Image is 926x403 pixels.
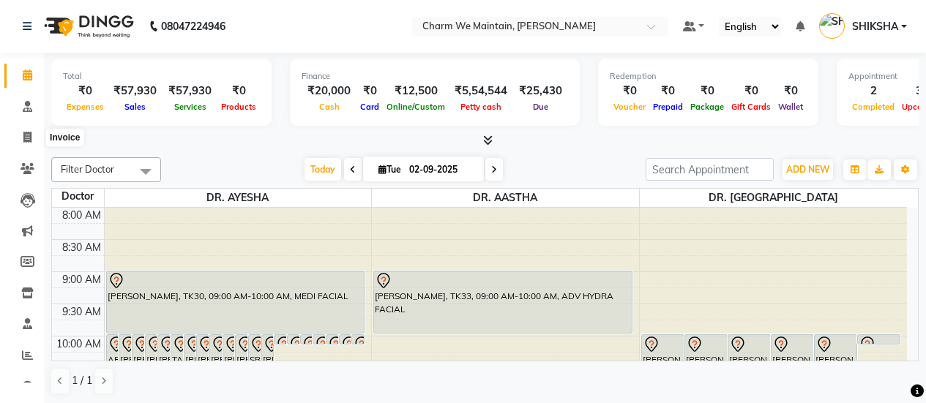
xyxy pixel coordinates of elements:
[340,335,351,344] div: RAKESH, TK19, 10:00 AM-10:10 AM, CO2 FRACTIONAL LASER
[356,83,383,99] div: ₹0
[513,83,568,99] div: ₹25,430
[305,158,341,181] span: Today
[529,102,552,112] span: Due
[184,335,196,396] div: [PERSON_NAME], TK08, 10:00 AM-11:00 AM, CO2 FRACTIONAL LASER
[772,335,813,364] div: [PERSON_NAME], TK28, 10:00 AM-10:30 AM, FACE TREATMENT
[171,102,210,112] span: Services
[815,335,856,364] div: [PERSON_NAME], TK29, 10:00 AM-10:30 AM, CLASSIC GLUTA
[728,83,774,99] div: ₹0
[223,335,235,364] div: [PERSON_NAME], TK21, 10:00 AM-10:30 AM, CLASSIC GLUTA
[262,335,274,364] div: [PERSON_NAME], TK14, 10:00 AM-10:30 AM, FACE TREATMENT
[610,102,649,112] span: Voucher
[119,335,131,396] div: [PERSON_NAME], TK05, 10:00 AM-11:00 AM, ADV HYDRA FACIAL
[848,102,898,112] span: Completed
[37,6,138,47] img: logo
[728,335,770,364] div: [PERSON_NAME] ,,,, TK26, 10:00 AM-10:30 AM, FACE PEEL TREATMENT
[649,102,687,112] span: Prepaid
[649,83,687,99] div: ₹0
[449,83,513,99] div: ₹5,54,544
[774,83,807,99] div: ₹0
[146,335,157,396] div: [PERSON_NAME], TK09, 10:00 AM-11:00 AM, HAIR PRP + DERMAROLLER
[163,83,217,99] div: ₹57,930
[852,19,898,34] span: SHIKSHA
[610,83,649,99] div: ₹0
[786,164,829,175] span: ADD NEW
[217,83,260,99] div: ₹0
[405,159,478,181] input: 2025-09-02
[610,70,807,83] div: Redemption
[46,129,83,147] div: Invoice
[249,335,261,364] div: SRUSHA SHINDE, TK22, 10:00 AM-10:30 AM, CLASSIC GLUTA
[302,83,356,99] div: ₹20,000
[352,335,364,344] div: SANDEEP BARUDI, TK15, 10:00 AM-10:10 AM, PEEL TRT
[375,164,405,175] span: Tue
[642,335,684,396] div: [PERSON_NAME], TK24, 10:00 AM-11:00 AM, LASER HAIR REDUCTION
[374,271,632,333] div: [PERSON_NAME], TK33, 09:00 AM-10:00 AM, ADV HYDRA FACIAL
[302,70,568,83] div: Finance
[372,189,639,207] span: DR. AASTHA
[52,189,104,204] div: Doctor
[315,102,343,112] span: Cash
[171,335,183,396] div: TAMANNA, TK16, 10:00 AM-11:00 AM, HAIR PRP
[685,335,727,364] div: [PERSON_NAME], TK27, 10:00 AM-10:30 AM, BASIC GLUTA
[59,272,104,287] div: 9:00 AM
[63,102,108,112] span: Expenses
[774,102,807,112] span: Wallet
[210,335,222,364] div: [PERSON_NAME], TK20, 10:00 AM-10:30 AM, PREMIUM GLUTA
[313,335,325,344] div: MAMTA SHINDE, TK17, 10:00 AM-10:10 AM, FACE TREATMENT
[858,335,900,344] div: [PERSON_NAME], TK25, 10:00 AM-10:10 AM, PACKAGE RENEWAL
[728,102,774,112] span: Gift Cards
[158,335,170,396] div: [PERSON_NAME], TK06, 10:00 AM-11:00 AM, HAIR PRP + DERMAROLLER
[356,102,383,112] span: Card
[132,335,144,396] div: [PERSON_NAME], TK11, 10:00 AM-11:00 AM, CO2 FRACTIONAL LASER
[275,335,286,344] div: [PERSON_NAME], TK18, 10:00 AM-10:10 AM, HAIR PRP
[63,83,108,99] div: ₹0
[107,271,365,333] div: [PERSON_NAME], TK30, 09:00 AM-10:00 AM, MEDI FACIAL
[59,304,104,320] div: 9:30 AM
[105,189,372,207] span: DR. AYESHA
[326,335,338,344] div: [PERSON_NAME], TK07, 10:00 AM-10:10 AM, PACKAGE RENEWAL
[783,159,833,180] button: ADD NEW
[848,83,898,99] div: 2
[107,335,119,396] div: ABBHINAYY, TK10, 10:00 AM-11:00 AM, UNDER EYE TREATMENT
[217,102,260,112] span: Products
[457,102,505,112] span: Petty cash
[59,208,104,223] div: 8:00 AM
[646,158,774,181] input: Search Appointment
[288,335,299,344] div: [PERSON_NAME], TK04, 10:00 AM-10:10 AM, HYDRA FACIAL
[63,70,260,83] div: Total
[687,102,728,112] span: Package
[640,189,907,207] span: DR. [GEOGRAPHIC_DATA]
[72,373,92,388] span: 1 / 1
[301,335,313,344] div: [PERSON_NAME], TK01, 10:00 AM-10:10 AM, FACE TREATMENT
[161,6,225,47] b: 08047224946
[59,240,104,255] div: 8:30 AM
[383,83,449,99] div: ₹12,500
[53,336,104,352] div: 10:00 AM
[819,13,845,39] img: SHIKSHA
[197,335,209,364] div: [PERSON_NAME] & [PERSON_NAME], TK13, 10:00 AM-10:30 AM, FACE TREATMENT
[108,83,163,99] div: ₹57,930
[383,102,449,112] span: Online/Custom
[236,335,247,364] div: [PERSON_NAME], TK12, 10:00 AM-10:30 AM, FACE TREATMENT
[687,83,728,99] div: ₹0
[121,102,149,112] span: Sales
